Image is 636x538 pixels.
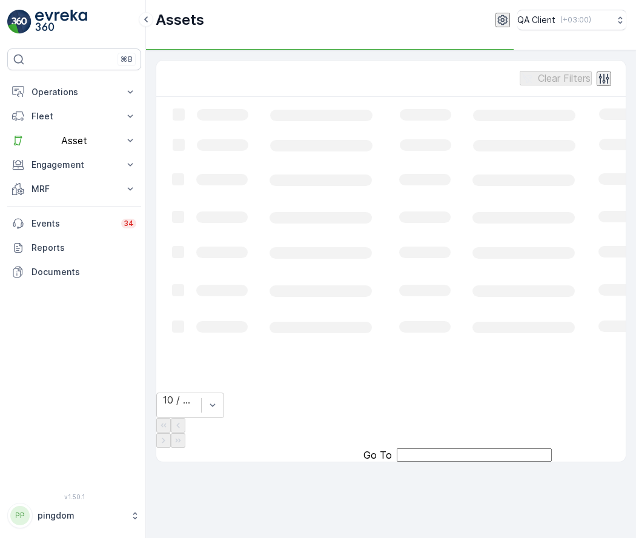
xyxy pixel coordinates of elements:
[10,506,30,525] div: PP
[31,183,117,195] p: MRF
[7,503,141,528] button: PPpingdom
[7,104,141,128] button: Fleet
[517,10,626,30] button: QA Client(+03:00)
[156,10,204,30] p: Assets
[520,71,592,85] button: Clear Filters
[7,10,31,34] img: logo
[7,260,141,284] a: Documents
[121,55,133,64] p: ⌘B
[7,177,141,201] button: MRF
[38,510,124,522] p: pingdom
[35,10,87,34] img: logo_light-DOdMpM7g.png
[31,159,117,171] p: Engagement
[31,218,114,230] p: Events
[31,242,136,254] p: Reports
[517,14,555,26] p: QA Client
[7,153,141,177] button: Engagement
[538,73,591,84] p: Clear Filters
[31,266,136,278] p: Documents
[7,493,141,500] span: v 1.50.1
[7,128,141,153] button: Asset
[31,110,117,122] p: Fleet
[7,211,141,236] a: Events34
[124,219,134,228] p: 34
[560,15,591,25] p: ( +03:00 )
[7,80,141,104] button: Operations
[31,86,117,98] p: Operations
[7,236,141,260] a: Reports
[31,135,117,146] p: Asset
[363,450,392,460] span: Go To
[163,394,195,405] div: 10 / Page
